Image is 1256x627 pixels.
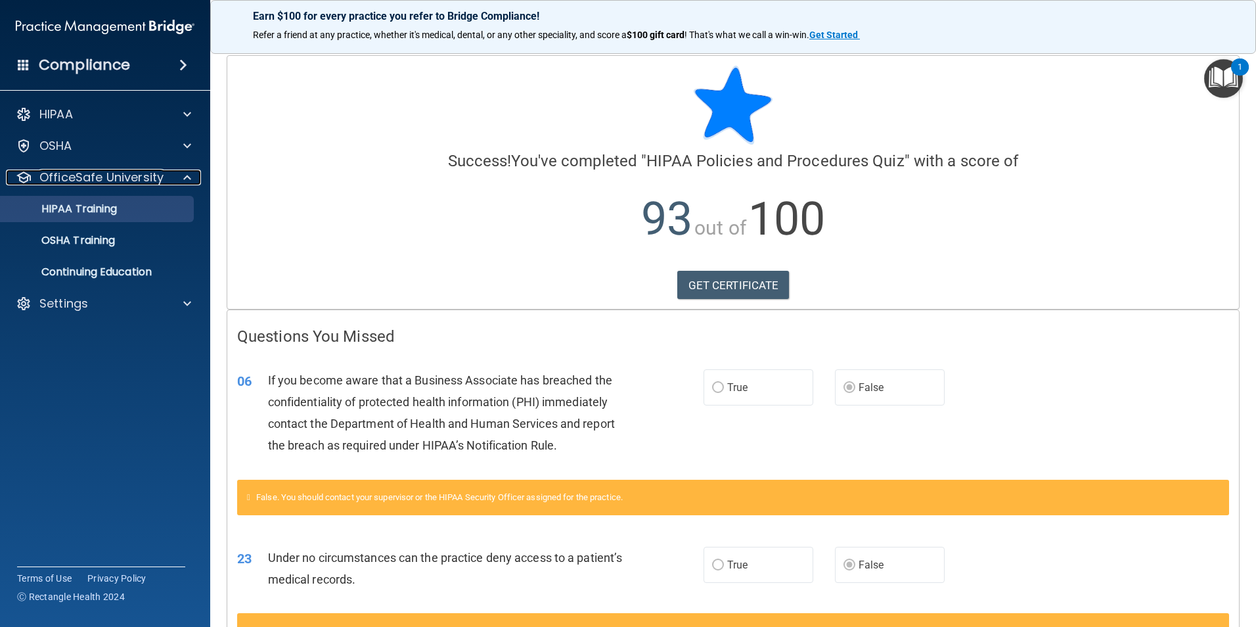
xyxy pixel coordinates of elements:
[237,373,252,389] span: 06
[859,559,884,571] span: False
[684,30,809,40] span: ! That's what we call a win-win.
[16,106,191,122] a: HIPAA
[9,202,117,216] p: HIPAA Training
[253,10,1213,22] p: Earn $100 for every practice you refer to Bridge Compliance!
[712,561,724,570] input: True
[9,234,115,247] p: OSHA Training
[17,572,72,585] a: Terms of Use
[39,170,164,185] p: OfficeSafe University
[843,383,855,393] input: False
[694,216,746,239] span: out of
[1238,67,1242,84] div: 1
[748,192,825,246] span: 100
[16,296,191,312] a: Settings
[627,30,684,40] strong: $100 gift card
[17,590,125,603] span: Ⓒ Rectangle Health 2024
[16,14,194,40] img: PMB logo
[641,192,692,246] span: 93
[237,328,1229,345] h4: Questions You Missed
[268,373,615,453] span: If you become aware that a Business Associate has breached the confidentiality of protected healt...
[809,30,858,40] strong: Get Started
[1204,59,1243,98] button: Open Resource Center, 1 new notification
[87,572,146,585] a: Privacy Policy
[237,152,1229,170] h4: You've completed " " with a score of
[39,138,72,154] p: OSHA
[677,271,790,300] a: GET CERTIFICATE
[237,551,252,567] span: 23
[712,383,724,393] input: True
[727,559,748,571] span: True
[694,66,773,145] img: blue-star-rounded.9d042014.png
[809,30,860,40] a: Get Started
[859,381,884,394] span: False
[843,561,855,570] input: False
[256,492,623,502] span: False. You should contact your supervisor or the HIPAA Security Officer assigned for the practice.
[16,170,191,185] a: OfficeSafe University
[16,138,191,154] a: OSHA
[727,381,748,394] span: True
[646,152,904,170] span: HIPAA Policies and Procedures Quiz
[39,56,130,74] h4: Compliance
[39,106,73,122] p: HIPAA
[39,296,88,312] p: Settings
[9,266,188,279] p: Continuing Education
[448,152,512,170] span: Success!
[268,551,623,586] span: Under no circumstances can the practice deny access to a patient’s medical records.
[253,30,627,40] span: Refer a friend at any practice, whether it's medical, dental, or any other speciality, and score a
